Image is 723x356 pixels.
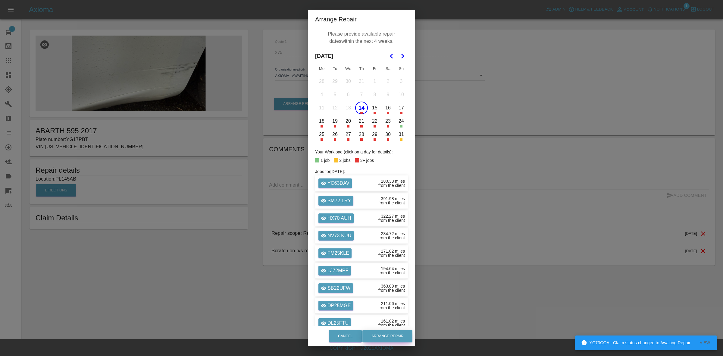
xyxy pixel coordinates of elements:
[328,63,342,75] th: Tuesday
[395,75,408,88] button: Sunday, August 3rd, 2025
[339,157,350,164] div: 2 jobs
[318,301,353,310] a: DP25MGE
[327,180,349,187] p: YC63DAV
[368,128,381,141] button: Friday, August 29th, 2025
[395,63,408,75] th: Sunday
[315,49,333,63] span: [DATE]
[318,318,351,328] a: DL25FTU
[355,63,368,75] th: Thursday
[368,75,381,88] button: Friday, August 1st, 2025
[382,115,394,128] button: Saturday, August 23rd, 2025
[378,218,405,222] div: from the client
[318,196,353,206] a: SM72 LRY
[395,102,408,114] button: Sunday, August 17th, 2025
[327,285,351,292] p: SB22UFW
[329,115,341,128] button: Tuesday, August 19th, 2025
[355,88,368,101] button: Thursday, August 7th, 2025
[581,337,690,348] div: YC73COA - Claim status changed to Awaiting Repair
[327,250,349,257] p: FM25KLE
[378,183,405,187] div: from the client
[327,320,349,327] p: DL25FTU
[329,88,341,101] button: Tuesday, August 5th, 2025
[381,232,405,236] div: 234.72 miles
[315,88,328,101] button: Monday, August 4th, 2025
[382,128,394,141] button: Saturday, August 30th, 2025
[315,115,328,128] button: Monday, August 18th, 2025
[327,215,351,222] p: HX70 AUH
[318,248,352,258] a: FM25KLE
[381,249,405,253] div: 171.02 miles
[342,102,355,114] button: Wednesday, August 13th, 2025
[378,271,405,275] div: from the client
[315,75,328,88] button: Monday, July 28th, 2025
[368,115,381,128] button: Friday, August 22nd, 2025
[378,288,405,292] div: from the client
[342,75,355,88] button: Wednesday, July 30th, 2025
[397,51,408,61] button: Go to the Next Month
[360,157,374,164] div: 3+ jobs
[329,102,341,114] button: Tuesday, August 12th, 2025
[382,102,394,114] button: Saturday, August 16th, 2025
[381,284,405,288] div: 363.09 miles
[386,51,397,61] button: Go to the Previous Month
[381,179,405,183] div: 180.33 miles
[378,323,405,327] div: from the client
[381,214,405,218] div: 322.27 miles
[327,267,349,274] p: LJ72MPF
[329,75,341,88] button: Tuesday, July 29th, 2025
[381,266,405,271] div: 194.64 miles
[315,63,408,141] table: August 2025
[381,301,405,306] div: 211.06 miles
[378,201,405,205] div: from the client
[318,231,354,241] a: NV73 KUU
[315,128,328,141] button: Monday, August 25th, 2025
[327,197,351,204] p: SM72 LRY
[308,10,415,29] h2: Arrange Repair
[327,302,351,309] p: DP25MGE
[381,319,405,323] div: 161.02 miles
[355,128,368,141] button: Thursday, August 28th, 2025
[395,115,408,128] button: Sunday, August 24th, 2025
[315,63,328,75] th: Monday
[695,338,715,348] button: View
[368,102,381,114] button: Friday, August 15th, 2025
[342,88,355,101] button: Wednesday, August 6th, 2025
[378,306,405,310] div: from the client
[342,63,355,75] th: Wednesday
[355,102,368,114] button: Today, Thursday, August 14th, 2025, selected
[321,157,330,164] div: 1 job
[355,75,368,88] button: Thursday, July 31st, 2025
[381,197,405,201] div: 391.98 miles
[318,213,354,223] a: HX70 AUH
[381,63,395,75] th: Saturday
[327,232,351,239] p: NV73 KUU
[378,253,405,257] div: from the client
[318,29,405,46] p: Please provide available repair dates within the next 4 weeks.
[315,148,408,156] div: Your Workload (click on a day for details):
[395,128,408,141] button: Sunday, August 31st, 2025
[378,236,405,240] div: from the client
[382,75,394,88] button: Saturday, August 2nd, 2025
[318,266,351,276] a: LJ72MPF
[368,63,381,75] th: Friday
[342,115,355,128] button: Wednesday, August 20th, 2025
[355,115,368,128] button: Thursday, August 21st, 2025
[362,330,412,342] button: Arrange Repair
[318,283,353,293] a: SB22UFW
[329,330,362,342] button: Cancel
[382,88,394,101] button: Saturday, August 9th, 2025
[342,128,355,141] button: Wednesday, August 27th, 2025
[368,88,381,101] button: Friday, August 8th, 2025
[395,88,408,101] button: Sunday, August 10th, 2025
[318,178,352,188] a: YC63DAV
[315,168,408,175] h6: Jobs for [DATE] :
[329,128,341,141] button: Tuesday, August 26th, 2025
[315,102,328,114] button: Monday, August 11th, 2025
